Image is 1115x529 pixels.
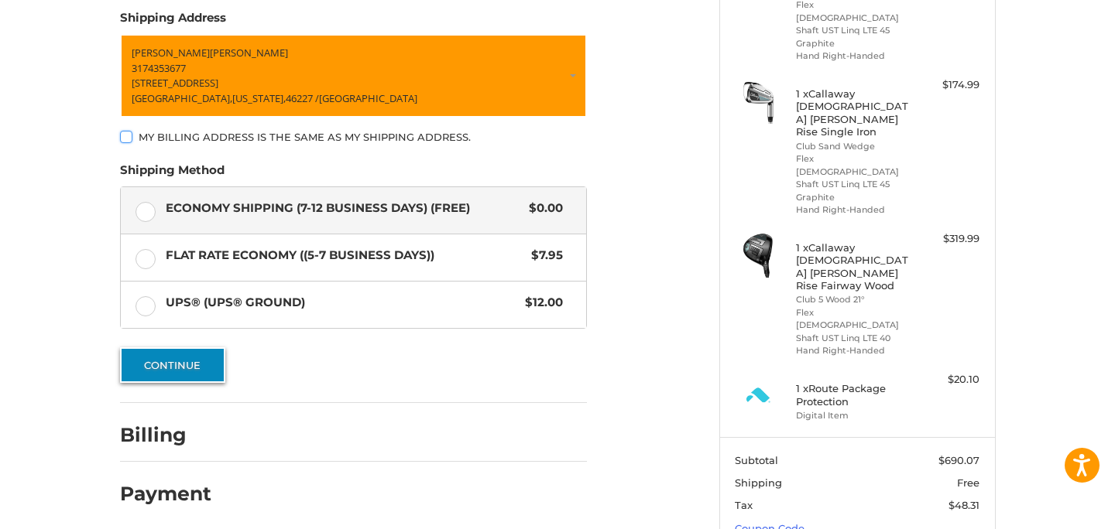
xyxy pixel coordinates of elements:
[132,90,232,104] span: [GEOGRAPHIC_DATA],
[524,247,564,264] span: $7.95
[796,178,914,203] li: Shaft UST Linq LTE 45 Graphite
[522,200,564,217] span: $0.00
[796,332,914,345] li: Shaft UST Linq LTE 40
[796,241,914,292] h4: 1 x Callaway [DEMOGRAPHIC_DATA] [PERSON_NAME] Rise Fairway Wood
[796,382,914,408] h4: 1 x Route Package Protection
[120,9,226,34] legend: Shipping Address
[132,60,186,74] span: 3174353677
[120,423,211,447] h2: Billing
[796,409,914,422] li: Digital Item
[796,306,914,332] li: Flex [DEMOGRAPHIC_DATA]
[120,347,225,383] button: Continue
[518,294,564,312] span: $12.00
[918,77,979,93] div: $174.99
[957,476,979,489] span: Free
[132,46,210,60] span: [PERSON_NAME]
[210,46,288,60] span: [PERSON_NAME]
[735,499,753,511] span: Tax
[796,87,914,138] h4: 1 x Callaway [DEMOGRAPHIC_DATA] [PERSON_NAME] Rise Single Iron
[166,247,524,264] span: Flat Rate Economy ((5-7 Business Days))
[918,231,979,247] div: $319.99
[166,200,522,217] span: Economy Shipping (7-12 Business Days) (Free)
[232,90,286,104] span: [US_STATE],
[166,294,518,312] span: UPS® (UPS® Ground)
[120,131,587,143] label: My billing address is the same as my shipping address.
[120,34,587,118] a: Enter or select a different address
[132,76,218,90] span: [STREET_ADDRESS]
[796,24,914,49] li: Shaft UST Linq LTE 45 Graphite
[286,90,319,104] span: 46227 /
[120,162,225,186] legend: Shipping Method
[918,372,979,387] div: $20.10
[938,454,979,466] span: $690.07
[735,476,782,489] span: Shipping
[796,140,914,153] li: Club Sand Wedge
[796,344,914,357] li: Hand Right-Handed
[319,90,417,104] span: [GEOGRAPHIC_DATA]
[796,49,914,63] li: Hand Right-Handed
[796,203,914,217] li: Hand Right-Handed
[120,482,211,506] h2: Payment
[735,454,778,466] span: Subtotal
[796,152,914,178] li: Flex [DEMOGRAPHIC_DATA]
[796,293,914,306] li: Club 5 Wood 21°
[949,499,979,511] span: $48.31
